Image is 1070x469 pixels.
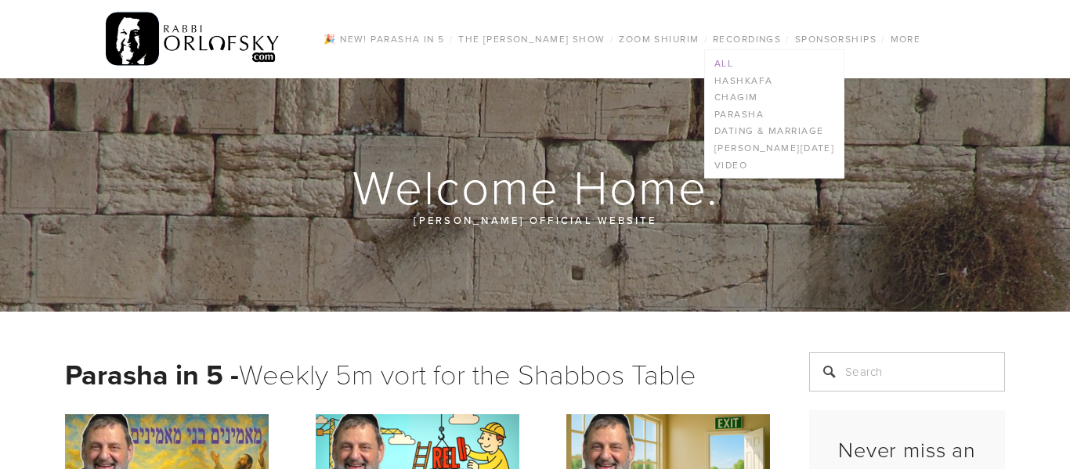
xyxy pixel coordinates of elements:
[708,29,786,49] a: Recordings
[614,29,703,49] a: Zoom Shiurim
[65,161,1007,211] h1: Welcome Home.
[704,32,708,45] span: /
[65,354,239,395] strong: Parasha in 5 -
[809,352,1005,391] input: Search
[159,211,911,229] p: [PERSON_NAME] official website
[450,32,454,45] span: /
[705,72,844,89] a: Hashkafa
[319,29,449,49] a: 🎉 NEW! Parasha in 5
[790,29,881,49] a: Sponsorships
[106,9,280,70] img: RabbiOrlofsky.com
[705,139,844,157] a: [PERSON_NAME][DATE]
[786,32,790,45] span: /
[705,123,844,140] a: Dating & Marriage
[705,88,844,106] a: Chagim
[881,32,885,45] span: /
[705,55,844,72] a: All
[65,352,770,395] h1: Weekly 5m vort for the Shabbos Table
[610,32,614,45] span: /
[886,29,926,49] a: More
[705,106,844,123] a: Parasha
[454,29,610,49] a: The [PERSON_NAME] Show
[705,157,844,174] a: Video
